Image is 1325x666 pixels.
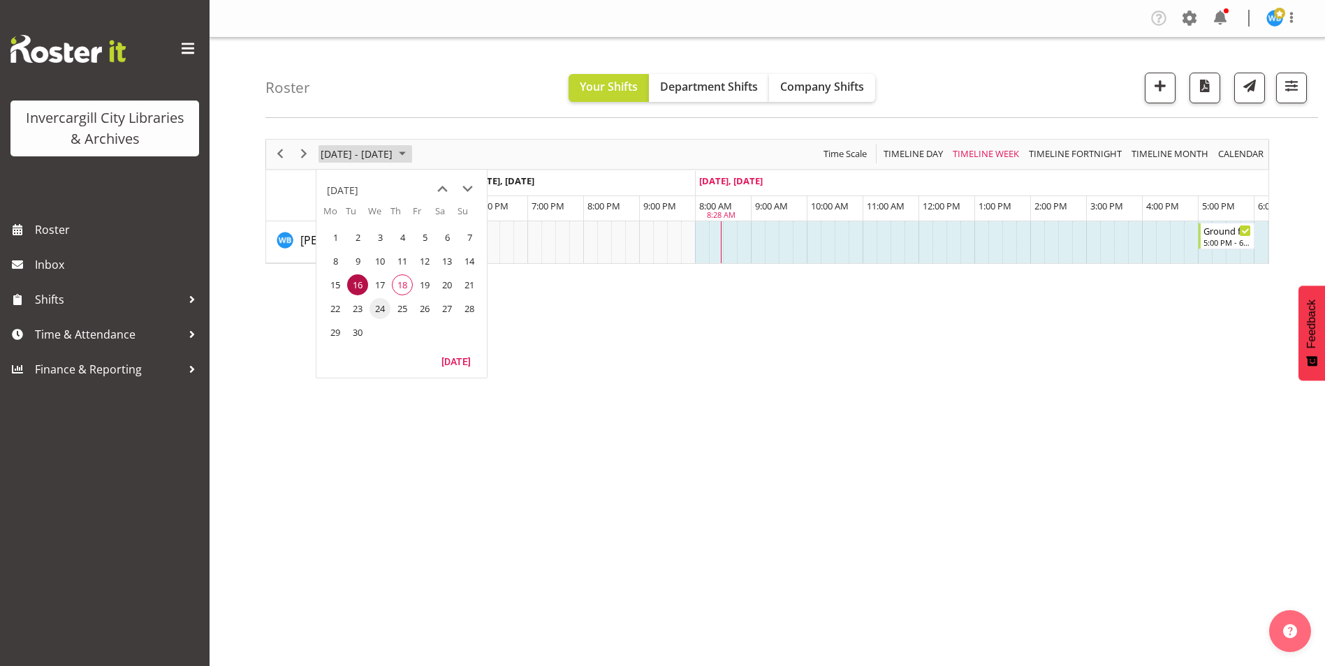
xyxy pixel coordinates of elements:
span: Sunday, September 21, 2025 [459,274,480,295]
div: Willem Burger"s event - Ground floor Help Desk Begin From Thursday, September 18, 2025 at 5:00:00... [1199,223,1254,249]
div: next period [292,140,316,169]
button: Previous [271,145,290,163]
span: Company Shifts [780,79,864,94]
a: [PERSON_NAME] [300,232,387,249]
span: Shifts [35,289,182,310]
span: [DATE] - [DATE] [319,145,394,163]
span: [DATE], [DATE] [471,175,534,187]
span: [DATE], [DATE] [699,175,763,187]
button: Timeline Day [881,145,946,163]
button: Time Scale [821,145,870,163]
td: Tuesday, September 16, 2025 [346,273,368,297]
span: Thursday, September 18, 2025 [392,274,413,295]
span: Sunday, September 7, 2025 [459,227,480,248]
div: Timeline Week of September 16, 2025 [265,139,1269,264]
span: 1:00 PM [979,200,1011,212]
button: Filter Shifts [1276,73,1307,103]
span: Timeline Fortnight [1027,145,1123,163]
span: 8:00 AM [699,200,732,212]
span: 6:00 PM [1258,200,1291,212]
span: 12:00 PM [923,200,960,212]
span: 7:00 PM [532,200,564,212]
span: Monday, September 8, 2025 [325,251,346,272]
span: Tuesday, September 23, 2025 [347,298,368,319]
th: Fr [413,205,435,225]
span: Thursday, September 4, 2025 [392,227,413,248]
span: calendar [1217,145,1265,163]
span: Saturday, September 20, 2025 [437,274,457,295]
span: 2:00 PM [1034,200,1067,212]
span: 9:00 PM [643,200,676,212]
th: Th [390,205,413,225]
button: Your Shifts [569,74,649,102]
button: Next [295,145,314,163]
span: Wednesday, September 3, 2025 [369,227,390,248]
th: Sa [435,205,457,225]
div: title [327,177,358,205]
span: Wednesday, September 17, 2025 [369,274,390,295]
td: Willem Burger resource [266,221,467,263]
img: willem-burger11692.jpg [1266,10,1283,27]
span: Friday, September 26, 2025 [414,298,435,319]
span: Feedback [1305,299,1318,348]
span: Timeline Month [1130,145,1210,163]
button: Download a PDF of the roster according to the set date range. [1189,73,1220,103]
button: Feedback - Show survey [1298,286,1325,380]
span: Wednesday, September 10, 2025 [369,251,390,272]
th: Mo [323,205,346,225]
button: Company Shifts [769,74,875,102]
span: Tuesday, September 9, 2025 [347,251,368,272]
button: previous month [430,177,455,202]
span: Saturday, September 6, 2025 [437,227,457,248]
span: 10:00 AM [811,200,849,212]
div: Invercargill City Libraries & Archives [24,108,185,149]
span: Sunday, September 28, 2025 [459,298,480,319]
span: Monday, September 22, 2025 [325,298,346,319]
span: Thursday, September 25, 2025 [392,298,413,319]
span: Time Scale [822,145,868,163]
span: Tuesday, September 2, 2025 [347,227,368,248]
div: Ground floor Help Desk [1203,223,1251,237]
span: Department Shifts [660,79,758,94]
div: 8:28 AM [707,209,735,221]
span: Tuesday, September 30, 2025 [347,322,368,343]
span: 3:00 PM [1090,200,1123,212]
span: Monday, September 29, 2025 [325,322,346,343]
th: We [368,205,390,225]
span: Saturday, September 27, 2025 [437,298,457,319]
span: Friday, September 19, 2025 [414,274,435,295]
span: Inbox [35,254,203,275]
div: September 15 - 21, 2025 [316,140,414,169]
h4: Roster [265,80,310,96]
button: Department Shifts [649,74,769,102]
span: Wednesday, September 24, 2025 [369,298,390,319]
button: Timeline Month [1129,145,1211,163]
span: 8:00 PM [587,200,620,212]
span: Your Shifts [580,79,638,94]
span: 9:00 AM [755,200,788,212]
span: Finance & Reporting [35,359,182,380]
span: Tuesday, September 16, 2025 [347,274,368,295]
span: Thursday, September 11, 2025 [392,251,413,272]
span: Timeline Day [882,145,944,163]
span: Time & Attendance [35,324,182,345]
span: Friday, September 5, 2025 [414,227,435,248]
span: Sunday, September 14, 2025 [459,251,480,272]
span: Saturday, September 13, 2025 [437,251,457,272]
span: Monday, September 15, 2025 [325,274,346,295]
span: Friday, September 12, 2025 [414,251,435,272]
button: September 2025 [319,145,412,163]
div: previous period [268,140,292,169]
button: Month [1216,145,1266,163]
img: Rosterit website logo [10,35,126,63]
button: Add a new shift [1145,73,1176,103]
button: Timeline Week [951,145,1022,163]
span: 5:00 PM [1202,200,1235,212]
span: Monday, September 1, 2025 [325,227,346,248]
th: Tu [346,205,368,225]
span: 6:00 PM [476,200,508,212]
th: Su [457,205,480,225]
button: next month [455,177,480,202]
span: Timeline Week [951,145,1020,163]
div: 5:00 PM - 6:00 PM [1203,237,1251,248]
